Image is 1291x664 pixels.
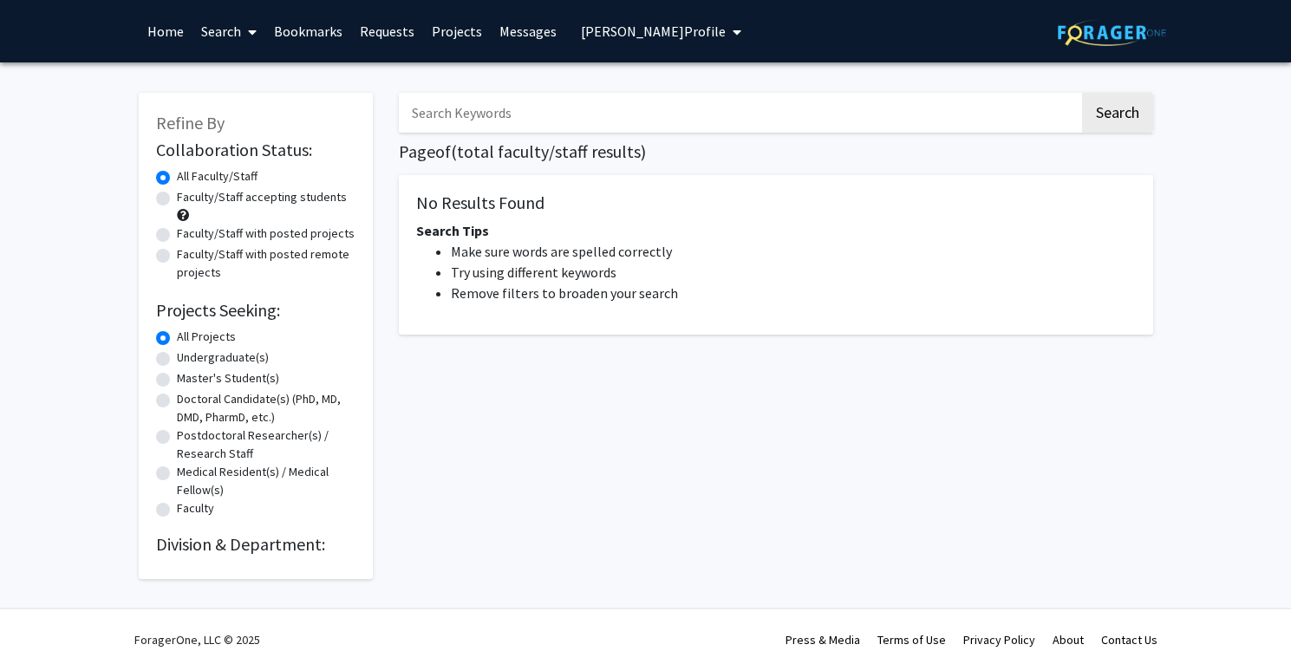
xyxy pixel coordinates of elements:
[177,328,236,346] label: All Projects
[877,632,946,648] a: Terms of Use
[177,390,355,426] label: Doctoral Candidate(s) (PhD, MD, DMD, PharmD, etc.)
[192,1,265,62] a: Search
[156,140,355,160] h2: Collaboration Status:
[416,222,489,239] span: Search Tips
[399,141,1153,162] h1: Page of ( total faculty/staff results)
[786,632,860,648] a: Press & Media
[177,225,355,243] label: Faculty/Staff with posted projects
[177,499,214,518] label: Faculty
[416,192,1136,213] h5: No Results Found
[451,241,1136,262] li: Make sure words are spelled correctly
[1101,632,1157,648] a: Contact Us
[399,352,1153,392] nav: Page navigation
[423,1,491,62] a: Projects
[177,369,279,387] label: Master's Student(s)
[156,112,225,133] span: Refine By
[177,167,258,186] label: All Faculty/Staff
[177,426,355,463] label: Postdoctoral Researcher(s) / Research Staff
[156,300,355,321] h2: Projects Seeking:
[491,1,565,62] a: Messages
[581,23,726,40] span: [PERSON_NAME] Profile
[451,262,1136,283] li: Try using different keywords
[265,1,351,62] a: Bookmarks
[1082,93,1153,133] button: Search
[177,463,355,499] label: Medical Resident(s) / Medical Fellow(s)
[963,632,1035,648] a: Privacy Policy
[451,283,1136,303] li: Remove filters to broaden your search
[1058,19,1166,46] img: ForagerOne Logo
[156,534,355,555] h2: Division & Department:
[177,245,355,282] label: Faculty/Staff with posted remote projects
[399,93,1079,133] input: Search Keywords
[351,1,423,62] a: Requests
[1053,632,1084,648] a: About
[177,188,347,206] label: Faculty/Staff accepting students
[177,348,269,367] label: Undergraduate(s)
[139,1,192,62] a: Home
